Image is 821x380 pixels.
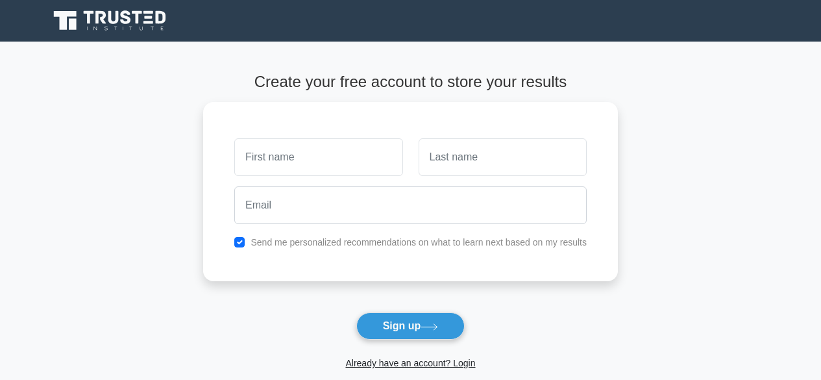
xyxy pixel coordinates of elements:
[251,237,587,247] label: Send me personalized recommendations on what to learn next based on my results
[419,138,587,176] input: Last name
[356,312,465,340] button: Sign up
[234,138,402,176] input: First name
[345,358,475,368] a: Already have an account? Login
[203,73,618,92] h4: Create your free account to store your results
[234,186,587,224] input: Email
